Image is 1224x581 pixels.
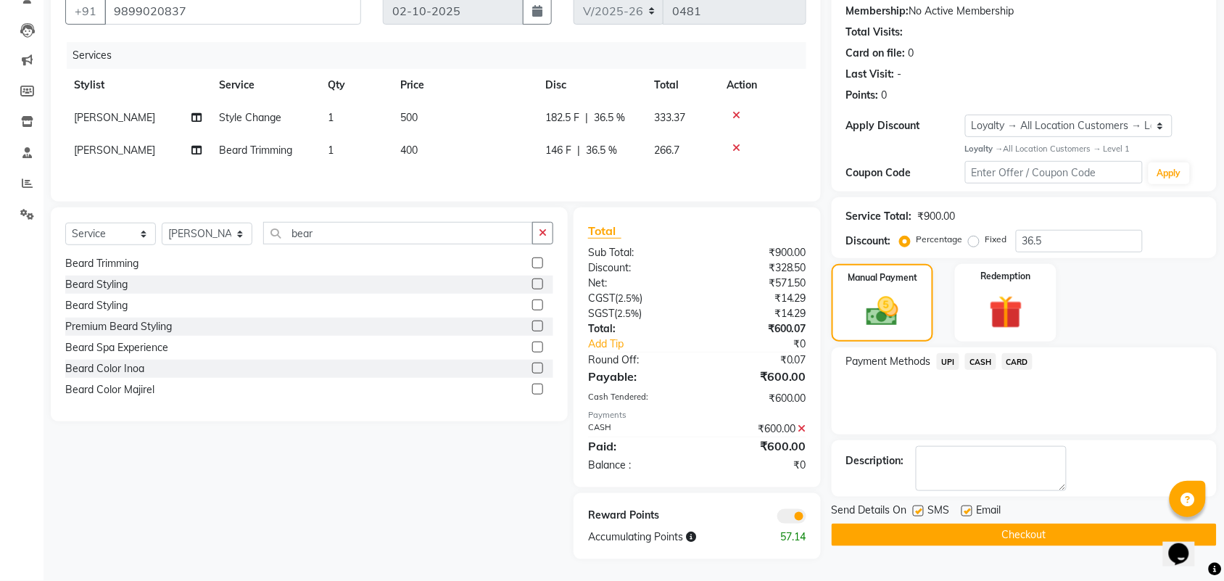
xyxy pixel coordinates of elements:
div: Coupon Code [846,165,965,181]
div: Points: [846,88,879,103]
span: Beard Trimming [219,144,292,157]
span: 146 F [545,143,571,158]
th: Total [645,69,718,102]
button: Checkout [832,524,1217,546]
div: 0 [882,88,888,103]
div: ₹0.07 [697,353,817,368]
span: Style Change [219,111,281,124]
span: Email [977,503,1001,521]
div: Net: [577,276,698,291]
div: ₹600.00 [697,437,817,455]
span: 400 [400,144,418,157]
span: 182.5 F [545,110,579,125]
div: Total Visits: [846,25,903,40]
span: 2.5% [617,308,639,319]
span: 266.7 [654,144,679,157]
span: 2.5% [618,292,640,304]
th: Disc [537,69,645,102]
div: Beard Trimming [65,256,138,271]
span: 500 [400,111,418,124]
th: Qty [319,69,392,102]
div: ₹600.00 [697,421,817,437]
div: ₹14.29 [697,306,817,321]
div: Discount: [846,234,891,249]
div: ₹571.50 [697,276,817,291]
div: Total: [577,321,698,337]
label: Percentage [917,233,963,246]
div: Payable: [577,368,698,385]
div: ₹0 [697,458,817,473]
img: _cash.svg [856,293,909,330]
div: Discount: [577,260,698,276]
div: Beard Spa Experience [65,340,168,355]
div: Description: [846,453,904,469]
th: Stylist [65,69,210,102]
div: All Location Customers → Level 1 [965,143,1202,155]
span: [PERSON_NAME] [74,111,155,124]
span: CARD [1002,353,1033,370]
div: Cash Tendered: [577,391,698,406]
label: Manual Payment [848,271,917,284]
span: | [585,110,588,125]
span: | [577,143,580,158]
div: Balance : [577,458,698,473]
div: Beard Styling [65,298,128,313]
a: Add Tip [577,337,717,352]
div: - [898,67,902,82]
span: 36.5 % [586,143,617,158]
div: ₹600.07 [697,321,817,337]
label: Redemption [981,270,1031,283]
span: 1 [328,144,334,157]
div: ₹600.00 [697,368,817,385]
input: Search or Scan [263,222,533,244]
div: CASH [577,421,698,437]
div: ₹14.29 [697,291,817,306]
iframe: chat widget [1163,523,1209,566]
div: ₹328.50 [697,260,817,276]
div: Beard Styling [65,277,128,292]
div: Beard Color Majirel [65,382,154,397]
div: ₹0 [717,337,817,352]
input: Enter Offer / Coupon Code [965,161,1143,184]
div: No Active Membership [846,4,1202,19]
div: ₹900.00 [918,209,956,224]
span: 36.5 % [594,110,625,125]
span: 333.37 [654,111,685,124]
span: Send Details On [832,503,907,521]
div: Paid: [577,437,698,455]
div: ₹900.00 [697,245,817,260]
span: CGST [588,292,615,305]
span: CASH [965,353,996,370]
span: Payment Methods [846,354,931,369]
div: Round Off: [577,353,698,368]
div: Apply Discount [846,118,965,133]
img: _gift.svg [979,292,1033,333]
span: 1 [328,111,334,124]
div: Accumulating Points [577,530,757,545]
div: Beard Color Inoa [65,361,144,376]
span: SGST [588,307,614,320]
th: Action [718,69,806,102]
div: 0 [909,46,914,61]
div: ₹600.00 [697,391,817,406]
th: Service [210,69,319,102]
span: [PERSON_NAME] [74,144,155,157]
span: Total [588,223,621,239]
div: 57.14 [757,530,817,545]
span: SMS [928,503,950,521]
button: Apply [1149,162,1190,184]
div: Service Total: [846,209,912,224]
div: Premium Beard Styling [65,319,172,334]
div: ( ) [577,306,698,321]
div: Card on file: [846,46,906,61]
div: Reward Points [577,508,698,524]
div: Membership: [846,4,909,19]
div: Sub Total: [577,245,698,260]
div: ( ) [577,291,698,306]
div: Services [67,42,817,69]
label: Fixed [985,233,1007,246]
strong: Loyalty → [965,144,1004,154]
div: Payments [588,409,806,421]
div: Last Visit: [846,67,895,82]
span: UPI [937,353,959,370]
